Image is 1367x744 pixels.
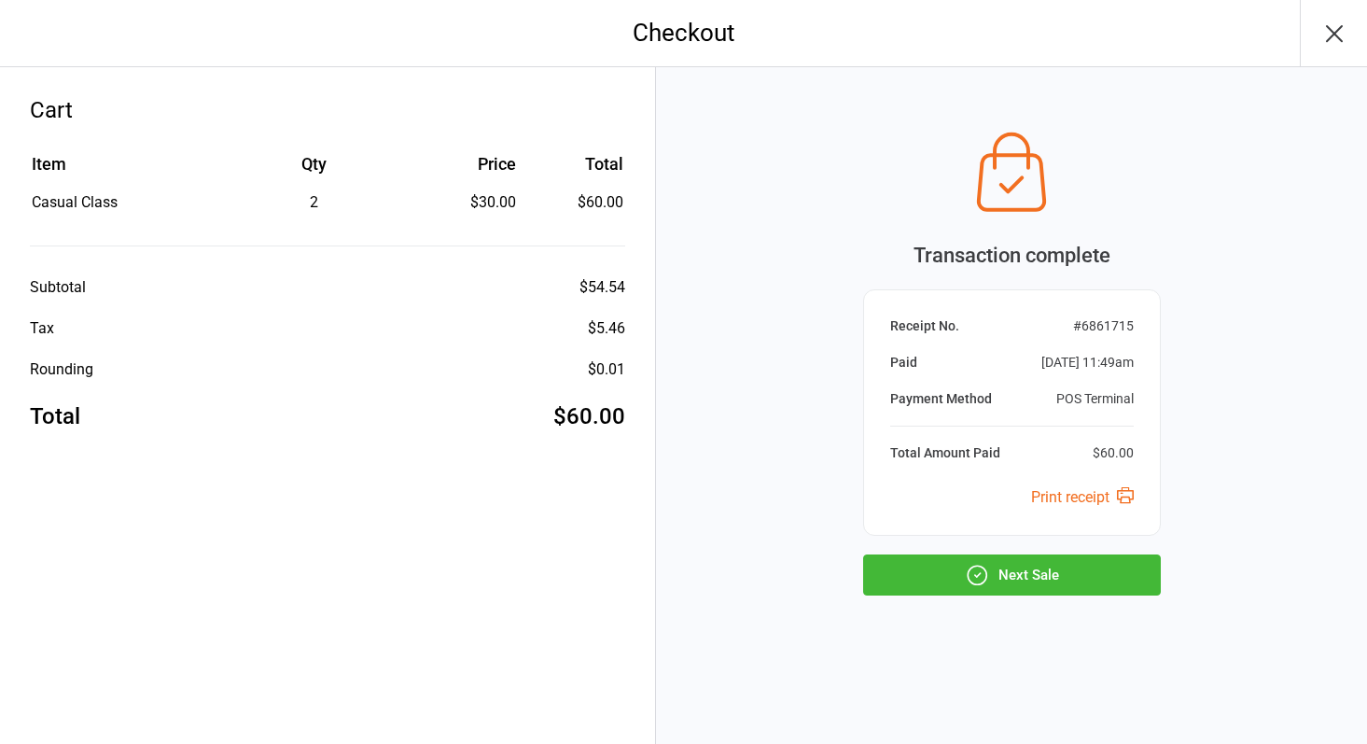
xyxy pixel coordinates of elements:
[1031,488,1134,506] a: Print receipt
[1093,443,1134,463] div: $60.00
[890,353,917,372] div: Paid
[588,358,625,381] div: $0.01
[890,443,1000,463] div: Total Amount Paid
[579,276,625,299] div: $54.54
[863,554,1161,596] button: Next Sale
[1073,316,1134,336] div: # 6861715
[1056,389,1134,409] div: POS Terminal
[30,93,625,127] div: Cart
[409,191,516,214] div: $30.00
[32,193,118,211] span: Casual Class
[409,151,516,176] div: Price
[890,316,959,336] div: Receipt No.
[30,358,93,381] div: Rounding
[553,400,625,433] div: $60.00
[30,276,86,299] div: Subtotal
[588,317,625,340] div: $5.46
[890,389,992,409] div: Payment Method
[30,400,80,433] div: Total
[32,151,220,190] th: Item
[30,317,54,340] div: Tax
[523,191,624,214] td: $60.00
[523,151,624,190] th: Total
[222,151,407,190] th: Qty
[222,191,407,214] div: 2
[1041,353,1134,372] div: [DATE] 11:49am
[863,240,1161,271] div: Transaction complete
